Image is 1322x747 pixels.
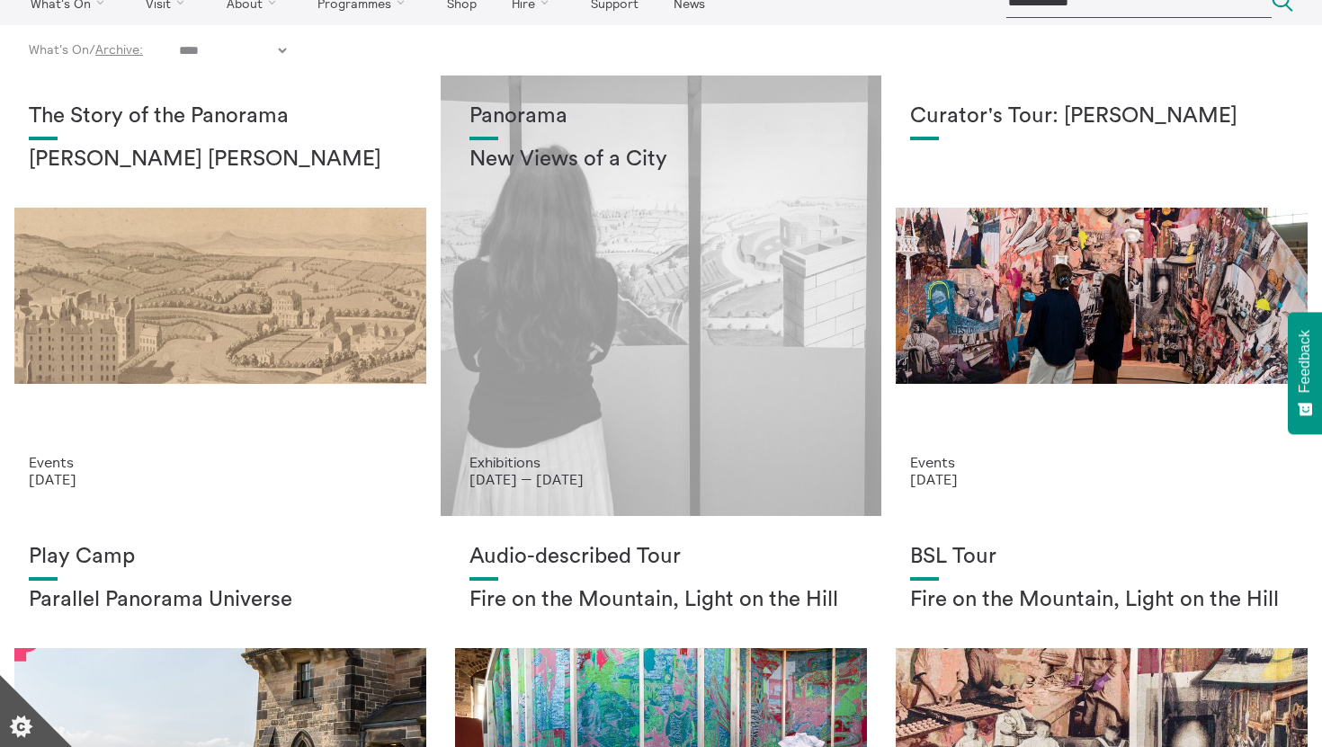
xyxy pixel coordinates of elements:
h1: Play Camp [29,545,412,570]
p: Events [29,454,412,470]
h2: Fire on the Mountain, Light on the Hill [469,588,853,613]
h1: The Story of the Panorama [29,104,412,129]
h2: New Views of a City [469,147,853,173]
h2: [PERSON_NAME] [PERSON_NAME] [29,147,412,173]
a: M Azpilicueta Collective25 eoincarey 0929 Curator's Tour: [PERSON_NAME] Events [DATE] [881,76,1322,516]
a: Collective Panorama June 2025 small file 8 Panorama New Views of a City Exhibitions [DATE] — [DATE] [441,76,881,516]
span: Feedback [1297,330,1313,393]
h1: Audio-described Tour [469,545,853,570]
h1: BSL Tour [910,545,1293,570]
h1: Panorama [469,104,853,129]
p: [DATE] — [DATE] [469,471,853,487]
a: Archive: [95,42,143,57]
button: Feedback - Show survey [1288,312,1322,434]
p: [DATE] [910,471,1293,487]
h1: Curator's Tour: [PERSON_NAME] [910,104,1293,129]
h2: Parallel Panorama Universe [29,588,412,613]
p: Events [910,454,1293,470]
a: What's On [29,42,89,57]
p: [DATE] [29,471,412,487]
p: Exhibitions [469,454,853,470]
h2: Fire on the Mountain, Light on the Hill [910,588,1293,613]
